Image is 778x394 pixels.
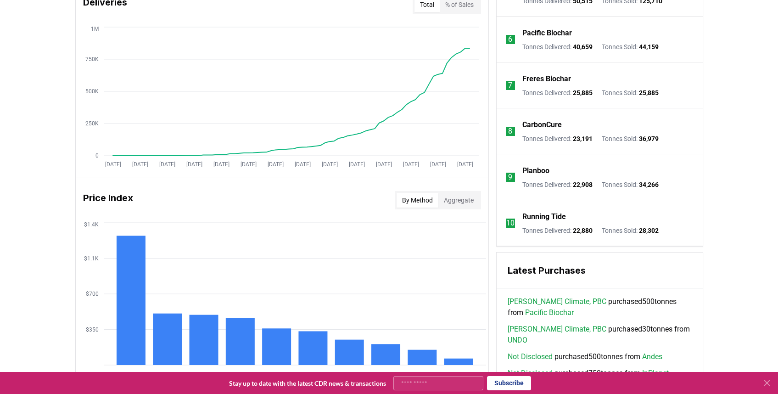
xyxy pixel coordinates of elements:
[294,161,310,168] tspan: [DATE]
[602,180,659,189] p: Tonnes Sold :
[430,161,446,168] tspan: [DATE]
[639,181,659,188] span: 34,266
[522,119,562,130] a: CarbonCure
[508,264,692,277] h3: Latest Purchases
[508,296,606,307] a: [PERSON_NAME] Climate, PBC
[522,211,566,222] a: Running Tide
[573,43,593,51] span: 40,659
[522,165,549,176] a: Planboo
[321,161,337,168] tspan: [DATE]
[508,368,553,379] a: Not Disclosed
[573,227,593,234] span: 22,880
[105,161,121,168] tspan: [DATE]
[506,218,515,229] p: 10
[522,88,593,97] p: Tonnes Delivered :
[639,227,659,234] span: 28,302
[573,89,593,96] span: 25,885
[522,134,593,143] p: Tonnes Delivered :
[508,296,692,318] span: purchased 500 tonnes from
[522,180,593,189] p: Tonnes Delivered :
[186,161,202,168] tspan: [DATE]
[95,152,99,159] tspan: 0
[508,34,512,45] p: 6
[240,161,256,168] tspan: [DATE]
[573,181,593,188] span: 22,908
[85,120,99,127] tspan: 250K
[91,26,99,32] tspan: 1M
[457,161,473,168] tspan: [DATE]
[525,307,574,318] a: Pacific Biochar
[508,324,692,346] span: purchased 30 tonnes from
[85,88,99,95] tspan: 500K
[522,42,593,51] p: Tonnes Delivered :
[132,161,148,168] tspan: [DATE]
[508,351,662,362] span: purchased 500 tonnes from
[508,368,669,379] span: purchased 750 tonnes from
[159,161,175,168] tspan: [DATE]
[639,135,659,142] span: 36,979
[348,161,364,168] tspan: [DATE]
[602,88,659,97] p: Tonnes Sold :
[602,42,659,51] p: Tonnes Sold :
[85,56,99,62] tspan: 750K
[508,335,527,346] a: UNDO
[639,43,659,51] span: 44,159
[84,255,99,262] tspan: $1.1K
[642,368,669,379] a: InPlanet
[86,291,99,297] tspan: $700
[602,226,659,235] p: Tonnes Sold :
[642,351,662,362] a: Andes
[508,80,512,91] p: 7
[508,172,512,183] p: 9
[213,161,229,168] tspan: [DATE]
[508,351,553,362] a: Not Disclosed
[375,161,392,168] tspan: [DATE]
[522,73,571,84] a: Freres Biochar
[522,28,572,39] a: Pacific Biochar
[508,324,606,335] a: [PERSON_NAME] Climate, PBC
[403,161,419,168] tspan: [DATE]
[508,126,512,137] p: 8
[639,89,659,96] span: 25,885
[522,226,593,235] p: Tonnes Delivered :
[267,161,283,168] tspan: [DATE]
[86,326,99,333] tspan: $350
[438,193,479,208] button: Aggregate
[84,221,99,228] tspan: $1.4K
[83,191,133,209] h3: Price Index
[573,135,593,142] span: 23,191
[397,193,438,208] button: By Method
[602,134,659,143] p: Tonnes Sold :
